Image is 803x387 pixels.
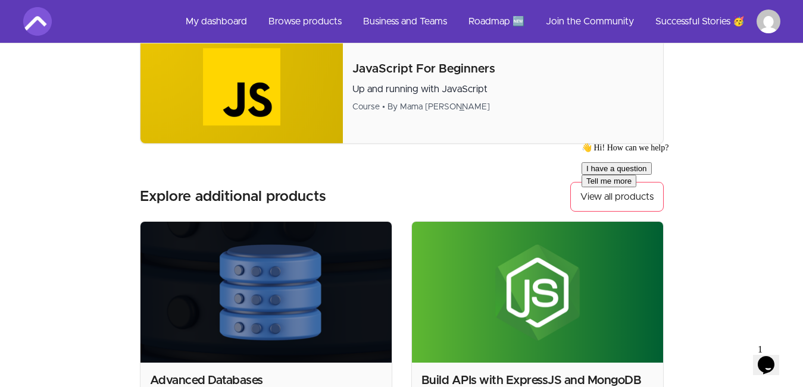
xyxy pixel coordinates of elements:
[5,37,60,49] button: Tell me more
[354,7,457,36] a: Business and Teams
[753,339,791,375] iframe: chat widget
[757,10,780,33] img: Profile image for Makinwa Peter Semilore
[352,61,653,77] p: JavaScript For Beginners
[176,7,257,36] a: My dashboard
[5,5,92,14] span: 👋 Hi! How can we help?
[23,7,52,36] img: Amigoscode logo
[646,7,754,36] a: Successful Stories 🥳
[140,187,326,206] h3: Explore additional products
[352,82,653,96] p: Up and running with JavaScript
[459,7,534,36] a: Roadmap 🆕
[140,222,392,363] img: Product image for Advanced Databases
[352,101,653,113] div: Course • By Mama [PERSON_NAME]
[259,7,351,36] a: Browse products
[577,138,791,333] iframe: chat widget
[140,30,664,144] a: Product image for JavaScript For BeginnersJavaScript For BeginnersUp and running with JavaScriptC...
[5,5,219,49] div: 👋 Hi! How can we help?I have a questionTell me more
[5,24,75,37] button: I have a question
[176,7,780,36] nav: Main
[140,30,343,143] img: Product image for JavaScript For Beginners
[570,182,664,212] button: View all products
[536,7,643,36] a: Join the Community
[412,222,663,363] img: Product image for Build APIs with ExpressJS and MongoDB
